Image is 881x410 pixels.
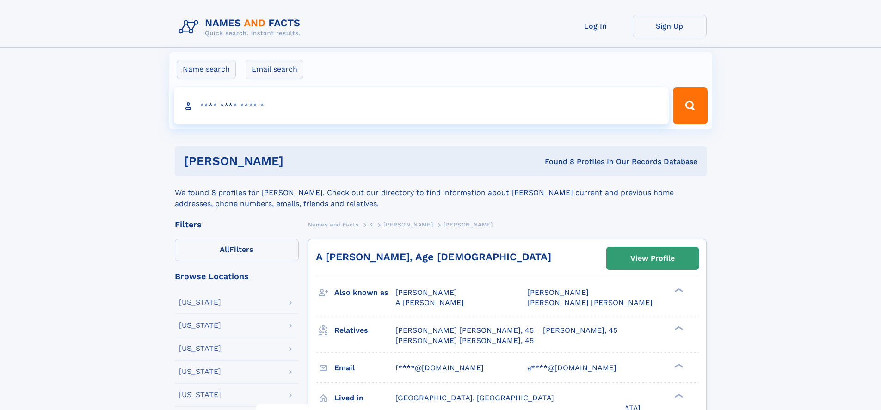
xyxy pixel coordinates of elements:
[672,325,684,331] div: ❯
[175,239,299,261] label: Filters
[177,60,236,79] label: Name search
[174,87,669,124] input: search input
[369,219,373,230] a: K
[395,336,534,346] a: [PERSON_NAME] [PERSON_NAME], 45
[179,391,221,398] div: [US_STATE]
[334,323,395,338] h3: Relatives
[220,245,229,254] span: All
[559,15,633,37] a: Log In
[543,325,617,336] a: [PERSON_NAME], 45
[607,247,698,269] a: View Profile
[672,288,684,294] div: ❯
[673,87,707,124] button: Search Button
[630,248,675,269] div: View Profile
[395,393,554,402] span: [GEOGRAPHIC_DATA], [GEOGRAPHIC_DATA]
[184,155,414,167] h1: [PERSON_NAME]
[334,390,395,406] h3: Lived in
[383,219,433,230] a: [PERSON_NAME]
[316,251,551,263] a: A [PERSON_NAME], Age [DEMOGRAPHIC_DATA]
[672,392,684,398] div: ❯
[179,322,221,329] div: [US_STATE]
[414,157,697,167] div: Found 8 Profiles In Our Records Database
[633,15,707,37] a: Sign Up
[383,221,433,228] span: [PERSON_NAME]
[527,288,589,297] span: [PERSON_NAME]
[395,298,464,307] span: A [PERSON_NAME]
[334,285,395,300] h3: Also known as
[179,299,221,306] div: [US_STATE]
[308,219,359,230] a: Names and Facts
[175,15,308,40] img: Logo Names and Facts
[527,298,653,307] span: [PERSON_NAME] [PERSON_NAME]
[179,368,221,375] div: [US_STATE]
[246,60,303,79] label: Email search
[672,362,684,368] div: ❯
[444,221,493,228] span: [PERSON_NAME]
[395,325,534,336] a: [PERSON_NAME] [PERSON_NAME], 45
[175,272,299,281] div: Browse Locations
[179,345,221,352] div: [US_STATE]
[175,220,299,229] div: Filters
[369,221,373,228] span: K
[175,176,707,209] div: We found 8 profiles for [PERSON_NAME]. Check out our directory to find information about [PERSON_...
[395,288,457,297] span: [PERSON_NAME]
[334,360,395,376] h3: Email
